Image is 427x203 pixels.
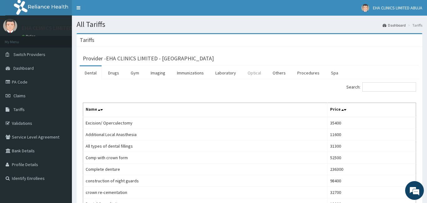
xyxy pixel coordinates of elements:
td: 98400 [328,175,416,187]
td: Complete denture [83,164,328,175]
a: Procedures [292,66,324,79]
td: Additional Local Anasthesia [83,129,328,140]
h3: Provider - EHA CLINICS LIMITED - [GEOGRAPHIC_DATA] [83,56,214,61]
td: 32700 [328,187,416,198]
td: Excision/ Operculectomy [83,117,328,129]
label: Search: [346,82,416,92]
td: construction of night guards [83,175,328,187]
td: All types of dental fillings [83,140,328,152]
input: Search: [362,82,416,92]
td: 35400 [328,117,416,129]
a: Others [268,66,291,79]
td: 52500 [328,152,416,164]
a: Imaging [146,66,170,79]
img: User Image [361,4,369,12]
th: Price [328,103,416,117]
a: Laboratory [210,66,241,79]
td: 31300 [328,140,416,152]
h1: All Tariffs [77,20,422,28]
h3: Tariffs [80,37,94,43]
span: Tariffs [13,107,25,112]
span: Switch Providers [13,52,45,57]
th: Name [83,103,328,117]
a: Optical [243,66,266,79]
a: Spa [326,66,343,79]
a: Drugs [103,66,124,79]
img: User Image [3,19,17,33]
td: 11600 [328,129,416,140]
a: Dental [80,66,102,79]
a: Gym [126,66,144,79]
span: Claims [13,93,26,99]
td: Comp with crown form [83,152,328,164]
span: Dashboard [13,65,34,71]
a: Dashboard [383,23,406,28]
span: EHA CLINICS LIMITED ABUJA [373,5,422,11]
td: crown re-cementation [83,187,328,198]
p: EHA CLINICS LIMITED ABUJA [22,25,89,31]
a: Online [22,34,37,38]
td: 236300 [328,164,416,175]
a: Immunizations [172,66,209,79]
li: Tariffs [406,23,422,28]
